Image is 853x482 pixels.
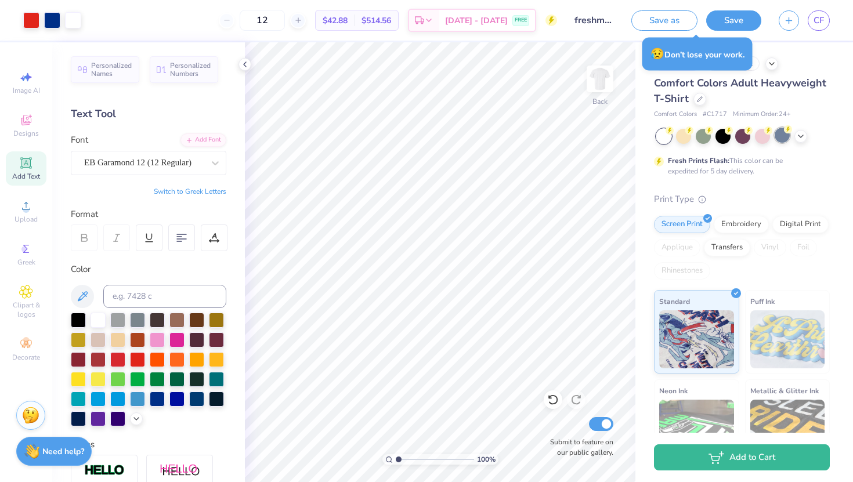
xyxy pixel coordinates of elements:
span: $514.56 [362,15,391,27]
img: Neon Ink [659,400,734,458]
strong: Need help? [42,446,84,457]
div: Text Tool [71,106,226,122]
div: Embroidery [714,216,769,233]
span: Standard [659,295,690,307]
span: 😥 [650,46,664,61]
img: Metallic & Glitter Ink [750,400,825,458]
span: Puff Ink [750,295,775,307]
a: CF [808,10,830,31]
label: Font [71,133,88,147]
span: FREE [515,16,527,24]
span: Neon Ink [659,385,688,397]
img: Standard [659,310,734,368]
span: Greek [17,258,35,267]
div: Applique [654,239,700,256]
span: Personalized Numbers [170,61,211,78]
input: – – [240,10,285,31]
span: Designs [13,129,39,138]
span: [DATE] - [DATE] [445,15,508,27]
span: $42.88 [323,15,348,27]
span: Clipart & logos [6,300,46,319]
div: Rhinestones [654,262,710,280]
div: Format [71,208,227,221]
span: # C1717 [703,110,727,119]
span: Upload [15,215,38,224]
span: Metallic & Glitter Ink [750,385,819,397]
div: Vinyl [754,239,786,256]
span: Add Text [12,172,40,181]
span: Comfort Colors [654,110,697,119]
img: Shadow [160,463,200,478]
span: Minimum Order: 24 + [733,110,791,119]
span: Image AI [13,86,40,95]
span: Comfort Colors Adult Heavyweight T-Shirt [654,76,826,106]
img: Stroke [84,464,125,477]
div: Foil [790,239,817,256]
button: Save [706,10,761,31]
div: Print Type [654,193,830,206]
span: 100 % [477,454,496,465]
input: e.g. 7428 c [103,285,226,308]
div: Screen Print [654,216,710,233]
div: Styles [71,438,226,451]
input: Untitled Design [566,9,623,32]
div: Transfers [704,239,750,256]
div: Add Font [180,133,226,147]
img: Back [588,67,612,90]
label: Submit to feature on our public gallery. [544,437,613,458]
button: Add to Cart [654,444,830,470]
button: Switch to Greek Letters [154,187,226,196]
div: Color [71,263,226,276]
div: Don’t lose your work. [642,38,753,71]
strong: Fresh Prints Flash: [668,156,729,165]
div: Back [592,96,608,107]
button: Save as [631,10,697,31]
img: Puff Ink [750,310,825,368]
span: CF [814,14,824,27]
div: Digital Print [772,216,829,233]
span: Personalized Names [91,61,132,78]
div: This color can be expedited for 5 day delivery. [668,155,811,176]
span: Decorate [12,353,40,362]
